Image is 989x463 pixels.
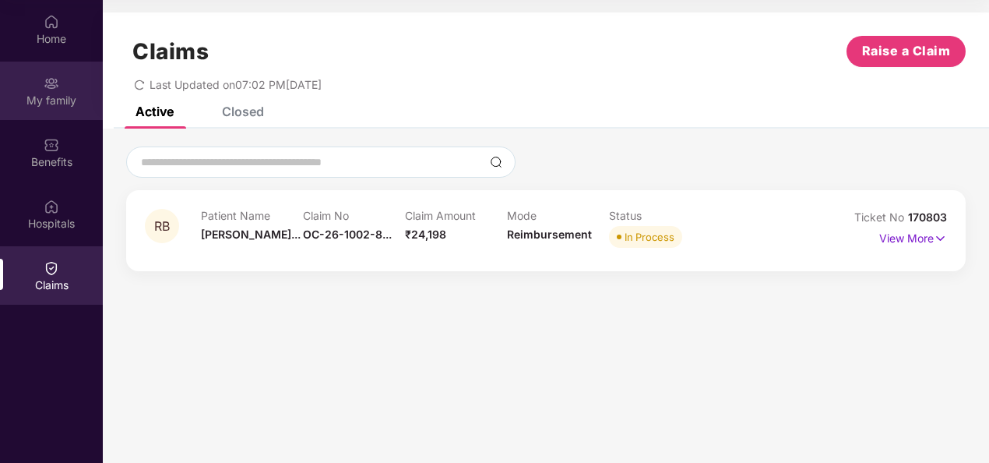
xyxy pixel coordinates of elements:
div: In Process [625,229,674,245]
img: svg+xml;base64,PHN2ZyBpZD0iSG9zcGl0YWxzIiB4bWxucz0iaHR0cDovL3d3dy53My5vcmcvMjAwMC9zdmciIHdpZHRoPS... [44,199,59,214]
img: svg+xml;base64,PHN2ZyB4bWxucz0iaHR0cDovL3d3dy53My5vcmcvMjAwMC9zdmciIHdpZHRoPSIxNyIgaGVpZ2h0PSIxNy... [934,230,947,247]
span: Reimbursement [507,228,592,241]
span: redo [134,78,145,91]
span: Raise a Claim [862,41,951,61]
span: OC-26-1002-8... [303,228,392,241]
span: Ticket No [854,210,908,224]
img: svg+xml;base64,PHN2ZyBpZD0iQ2xhaW0iIHhtbG5zPSJodHRwOi8vd3d3LnczLm9yZy8yMDAwL3N2ZyIgd2lkdGg9IjIwIi... [44,260,59,276]
img: svg+xml;base64,PHN2ZyBpZD0iSG9tZSIgeG1sbnM9Imh0dHA6Ly93d3cudzMub3JnLzIwMDAvc3ZnIiB3aWR0aD0iMjAiIG... [44,14,59,30]
p: Status [609,209,711,222]
img: svg+xml;base64,PHN2ZyBpZD0iQmVuZWZpdHMiIHhtbG5zPSJodHRwOi8vd3d3LnczLm9yZy8yMDAwL3N2ZyIgd2lkdGg9Ij... [44,137,59,153]
span: [PERSON_NAME]... [201,228,301,241]
span: 170803 [908,210,947,224]
p: View More [879,226,947,247]
button: Raise a Claim [846,36,966,67]
span: RB [154,220,170,233]
p: Claim Amount [405,209,507,222]
img: svg+xml;base64,PHN2ZyB3aWR0aD0iMjAiIGhlaWdodD0iMjAiIHZpZXdCb3g9IjAgMCAyMCAyMCIgZmlsbD0ibm9uZSIgeG... [44,76,59,91]
p: Claim No [303,209,405,222]
img: svg+xml;base64,PHN2ZyBpZD0iU2VhcmNoLTMyeDMyIiB4bWxucz0iaHR0cDovL3d3dy53My5vcmcvMjAwMC9zdmciIHdpZH... [490,156,502,168]
p: Patient Name [201,209,303,222]
div: Active [136,104,174,119]
span: ₹24,198 [405,228,446,241]
div: Closed [222,104,264,119]
span: Last Updated on 07:02 PM[DATE] [150,78,322,91]
h1: Claims [132,38,209,65]
p: Mode [507,209,609,222]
